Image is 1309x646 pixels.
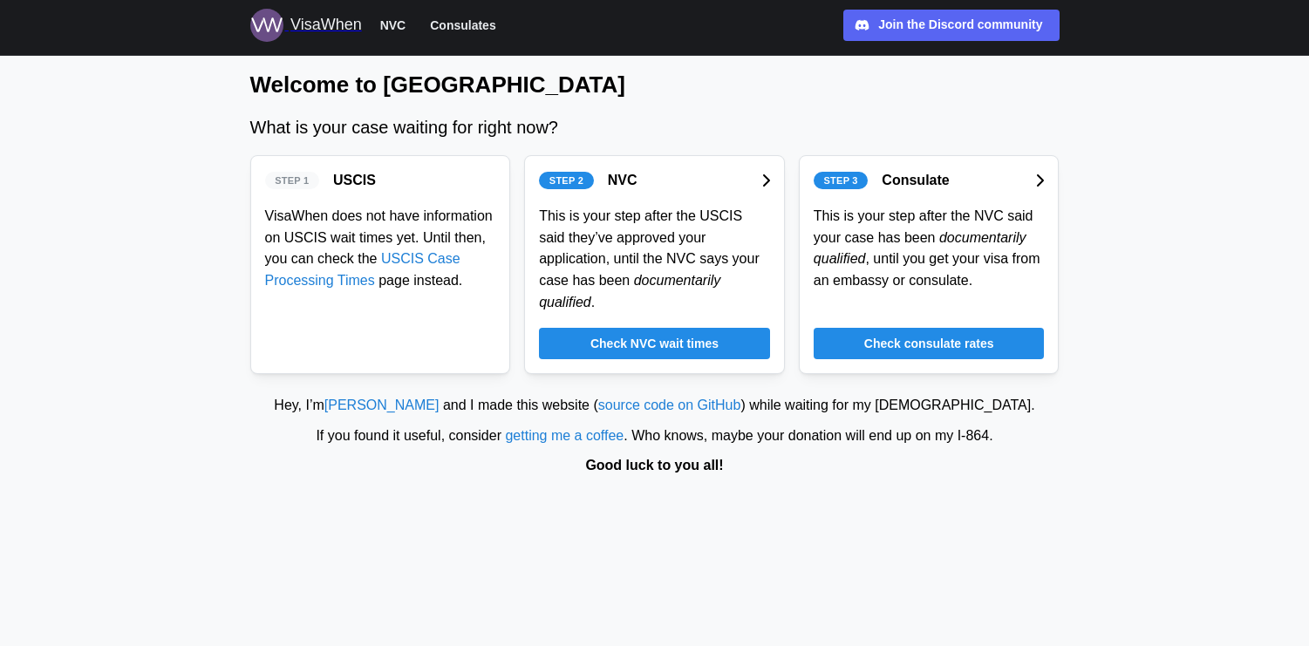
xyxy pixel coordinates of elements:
[372,14,414,37] button: NVC
[539,328,770,359] a: Check NVC wait times
[9,425,1300,447] div: If you found it useful, consider . Who knows, maybe your donation will end up on my I‑864.
[430,15,495,36] span: Consulates
[324,398,440,412] a: [PERSON_NAME]
[843,10,1060,41] a: Join the Discord community
[380,15,406,36] span: NVC
[539,206,770,314] div: This is your step after the USCIS said they’ve approved your application, until the NVC says your...
[539,170,770,192] a: Step 2NVC
[422,14,503,37] button: Consulates
[290,13,362,37] div: VisaWhen
[250,70,1060,100] h1: Welcome to [GEOGRAPHIC_DATA]
[9,455,1300,477] div: Good luck to you all!
[882,170,949,192] div: Consulate
[9,395,1300,417] div: Hey, I’m and I made this website ( ) while waiting for my [DEMOGRAPHIC_DATA].
[250,9,283,42] img: Logo for VisaWhen
[265,251,460,288] a: USCIS Case Processing Times
[250,9,362,42] a: Logo for VisaWhen VisaWhen
[814,230,1026,267] em: documentarily qualified
[590,329,719,358] span: Check NVC wait times
[598,398,741,412] a: source code on GitHub
[878,16,1042,35] div: Join the Discord community
[814,206,1045,292] div: This is your step after the NVC said your case has been , until you get your visa from an embassy...
[505,428,624,443] a: getting me a coffee
[814,328,1045,359] a: Check consulate rates
[823,173,857,188] span: Step 3
[275,173,309,188] span: Step 1
[608,170,637,192] div: NVC
[250,114,1060,141] div: What is your case waiting for right now?
[814,170,1045,192] a: Step 3Consulate
[864,329,994,358] span: Check consulate rates
[549,173,583,188] span: Step 2
[333,170,376,192] div: USCIS
[265,206,496,292] div: VisaWhen does not have information on USCIS wait times yet. Until then, you can check the page in...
